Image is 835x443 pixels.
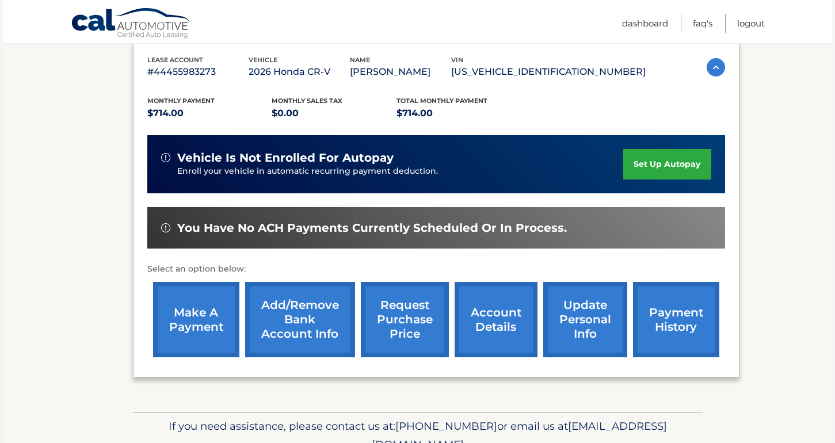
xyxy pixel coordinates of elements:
span: vin [451,56,463,64]
p: [PERSON_NAME] [350,64,451,80]
a: FAQ's [693,14,712,33]
a: request purchase price [361,282,449,357]
p: Select an option below: [147,262,725,276]
p: [US_VEHICLE_IDENTIFICATION_NUMBER] [451,64,646,80]
span: lease account [147,56,203,64]
span: vehicle [249,56,277,64]
span: vehicle is not enrolled for autopay [177,151,394,165]
span: You have no ACH payments currently scheduled or in process. [177,221,567,235]
p: $714.00 [396,105,521,121]
a: Logout [737,14,765,33]
p: $0.00 [272,105,396,121]
span: Total Monthly Payment [396,97,487,105]
a: set up autopay [623,149,711,180]
a: Dashboard [622,14,668,33]
img: alert-white.svg [161,223,170,232]
p: Enroll your vehicle in automatic recurring payment deduction. [177,165,624,178]
a: Add/Remove bank account info [245,282,355,357]
img: alert-white.svg [161,153,170,162]
p: 2026 Honda CR-V [249,64,350,80]
span: Monthly Payment [147,97,215,105]
span: name [350,56,370,64]
img: accordion-active.svg [707,58,725,77]
a: update personal info [543,282,627,357]
p: #44455983273 [147,64,249,80]
a: payment history [633,282,719,357]
p: $714.00 [147,105,272,121]
a: Cal Automotive [71,7,192,41]
a: account details [455,282,537,357]
span: Monthly sales Tax [272,97,342,105]
span: [PHONE_NUMBER] [395,419,497,433]
a: make a payment [153,282,239,357]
